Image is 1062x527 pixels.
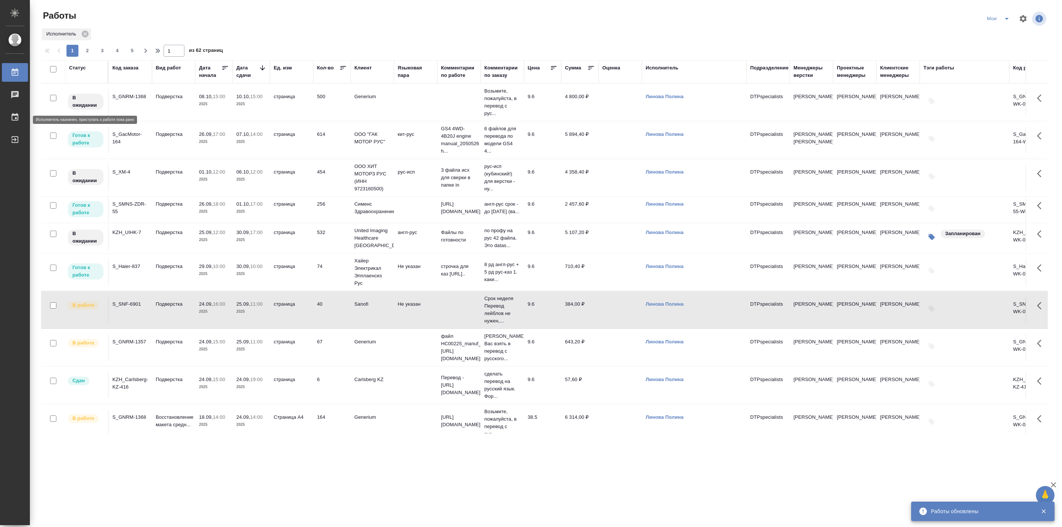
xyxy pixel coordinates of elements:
[156,229,192,236] p: Подверстка
[313,127,351,153] td: 614
[199,131,213,137] p: 26.09,
[112,64,139,72] div: Код заказа
[561,410,599,436] td: 6 314,00 ₽
[876,410,920,436] td: [PERSON_NAME]
[833,297,876,323] td: [PERSON_NAME]
[156,200,192,208] p: Подверстка
[72,377,85,384] p: Сдан
[441,125,477,155] p: GS4 4WD-4B20J engine manual_2050526 h...
[67,414,104,424] div: Исполнитель выполняет работу
[794,229,829,236] p: [PERSON_NAME]
[213,169,225,175] p: 12:00
[833,165,876,191] td: [PERSON_NAME]
[236,263,250,269] p: 30.09,
[354,64,372,72] div: Клиент
[524,297,561,323] td: 9.6
[1032,259,1050,277] button: Здесь прячутся важные кнопки
[484,333,520,362] p: [PERSON_NAME] Вас взять в перевод с русского...
[236,208,266,215] p: 2025
[524,197,561,223] td: 9.6
[833,334,876,361] td: [PERSON_NAME]
[1009,297,1053,323] td: S_SNF-6901-WK-014
[313,197,351,223] td: 256
[67,300,104,311] div: Исполнитель выполняет работу
[199,383,229,391] p: 2025
[561,225,599,251] td: 5 107,20 ₽
[746,225,790,251] td: DTPspecialists
[199,176,229,183] p: 2025
[1009,197,1053,223] td: S_SMNS-ZDR-55-WK-020
[236,383,266,391] p: 2025
[484,227,520,249] p: по профу на рус 42 файла. Это datas...
[794,263,829,270] p: [PERSON_NAME]
[394,297,437,323] td: Не указан
[67,168,104,186] div: Исполнитель назначен, приступать к работе пока рано
[646,169,684,175] a: Линова Полина
[646,230,684,235] a: Линова Полина
[528,64,540,72] div: Цена
[250,131,263,137] p: 14:00
[213,263,225,269] p: 10:00
[746,165,790,191] td: DTPspecialists
[833,259,876,285] td: [PERSON_NAME]
[484,87,520,117] p: Возьмите, пожалуйста, в перевод с рус...
[199,346,229,353] p: 2025
[524,225,561,251] td: 9.6
[213,201,225,207] p: 18:00
[236,421,266,428] p: 2025
[646,263,684,269] a: Линова Полина
[270,297,313,323] td: страница
[945,230,981,237] p: Запланирован
[199,414,213,420] p: 18.09,
[270,334,313,361] td: страница
[126,47,138,54] span: 5
[67,263,104,280] div: Исполнитель может приступить к работе
[833,127,876,153] td: [PERSON_NAME]
[67,376,104,386] div: Менеджер проверил работу исполнителя, передает ее на следующий этап
[67,338,104,348] div: Исполнитель выполняет работу
[111,47,123,54] span: 4
[1032,197,1050,215] button: Здесь прячутся важные кнопки
[72,339,94,347] p: В работе
[876,372,920,398] td: [PERSON_NAME]
[984,13,1014,25] div: split button
[111,45,123,57] button: 4
[274,64,292,72] div: Ед. изм
[524,372,561,398] td: 9.6
[833,197,876,223] td: [PERSON_NAME]
[236,131,250,137] p: 07.10,
[561,259,599,285] td: 710,40 ₽
[833,372,876,398] td: [PERSON_NAME]
[1036,486,1055,505] button: 🙏
[484,408,520,438] p: Возьмите, пожалуйста, в перевод с рус...
[746,410,790,436] td: DTPspecialists
[484,125,520,155] p: 6 файлов для перевода по модели GS4 4...
[602,64,620,72] div: Оценка
[96,45,108,57] button: 3
[199,64,221,79] div: Дата начала
[313,165,351,191] td: 454
[41,10,76,22] span: Работы
[199,230,213,235] p: 25.09,
[524,410,561,436] td: 38.5
[270,197,313,223] td: страница
[565,64,581,72] div: Сумма
[561,334,599,361] td: 643,20 ₽
[112,376,148,391] div: KZH_Carlsberg-KZ-416
[72,202,99,216] p: Готов к работе
[72,264,99,279] p: Готов к работе
[646,377,684,382] a: Линова Полина
[561,297,599,323] td: 384,00 ₽
[876,297,920,323] td: [PERSON_NAME]
[876,89,920,115] td: [PERSON_NAME]
[441,64,477,79] div: Комментарии по работе
[746,89,790,115] td: DTPspecialists
[236,236,266,244] p: 2025
[156,131,192,138] p: Подверстка
[561,165,599,191] td: 4 358,40 ₽
[923,338,940,355] button: Добавить тэги
[236,230,250,235] p: 30.09,
[270,259,313,285] td: страница
[126,45,138,57] button: 5
[561,372,599,398] td: 57,60 ₽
